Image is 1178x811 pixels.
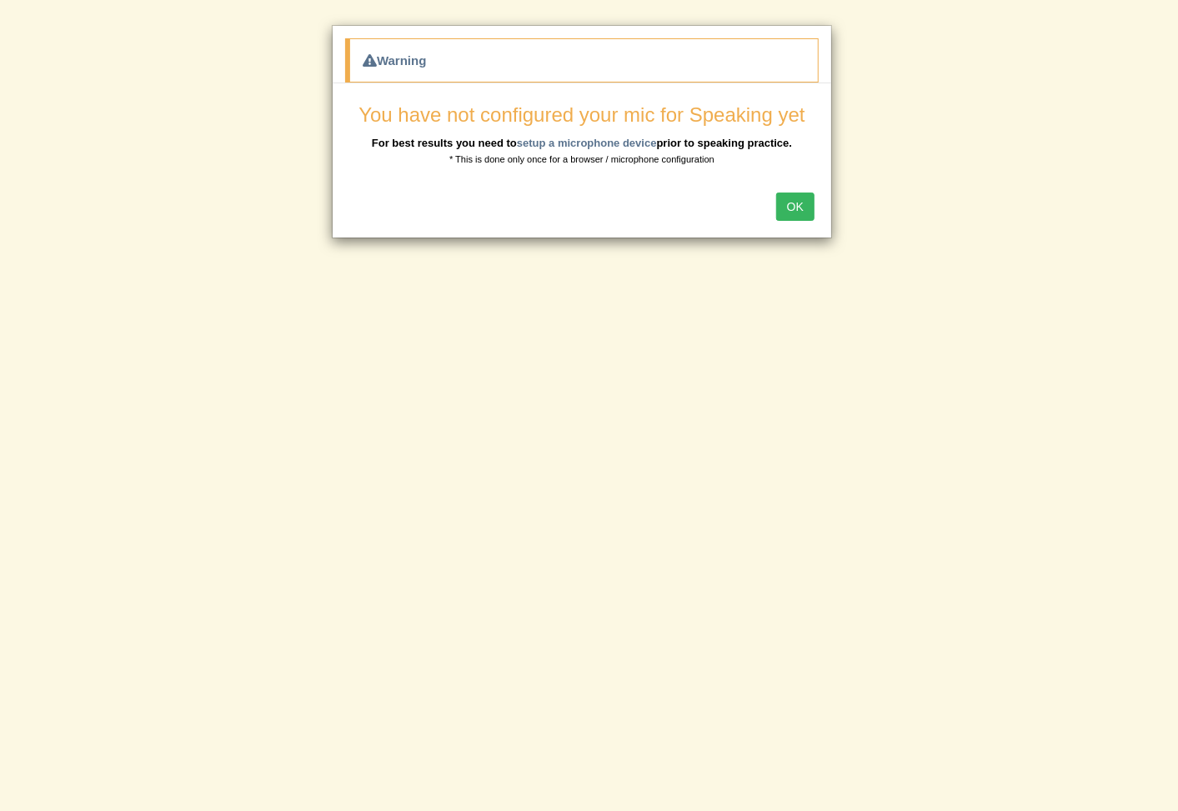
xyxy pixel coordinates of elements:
small: * This is done only once for a browser / microphone configuration [449,154,714,164]
button: OK [776,193,815,221]
div: Warning [345,38,819,83]
span: You have not configured your mic for Speaking yet [358,103,805,126]
a: setup a microphone device [517,137,657,149]
b: For best results you need to prior to speaking practice. [372,137,792,149]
